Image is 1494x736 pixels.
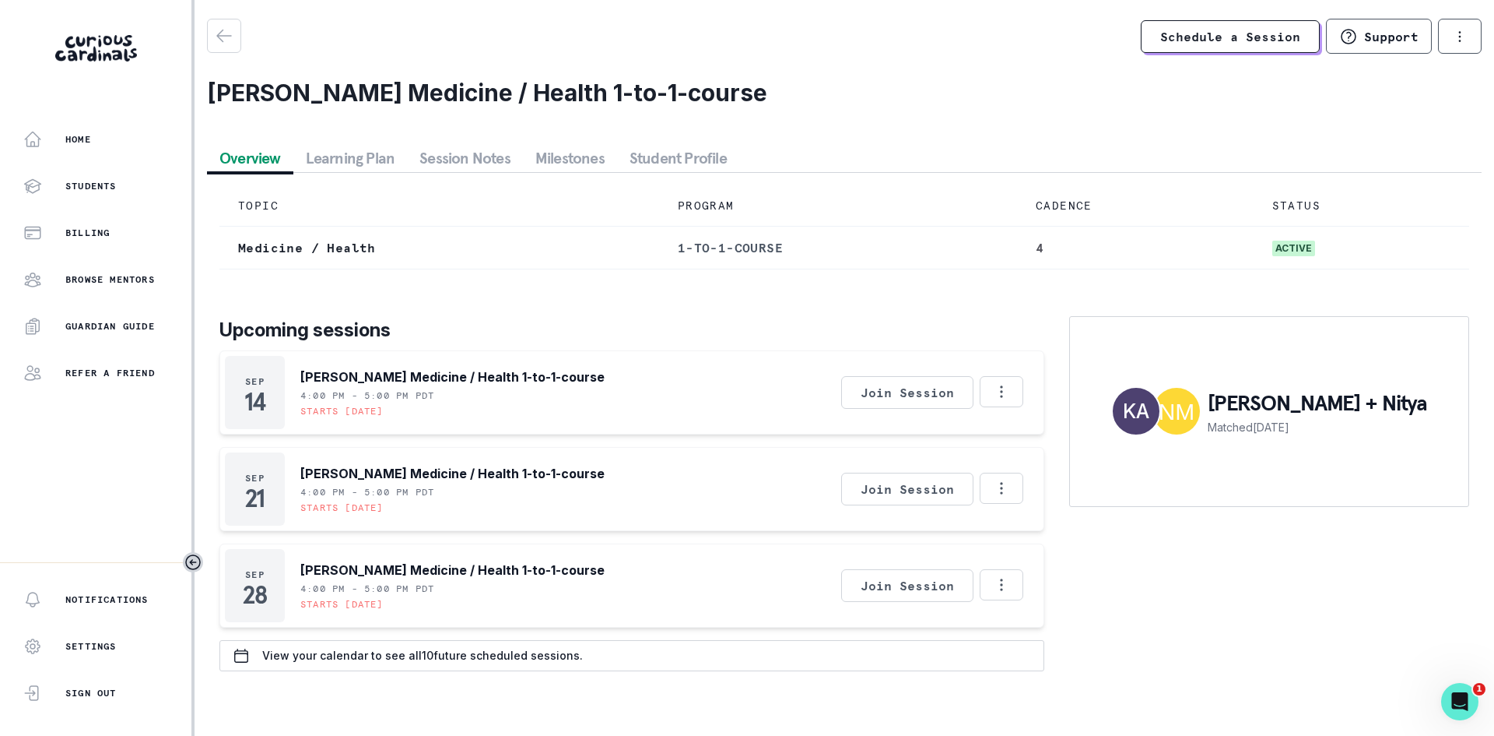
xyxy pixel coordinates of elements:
p: Sep [245,569,265,581]
td: Medicine / Health [219,227,659,269]
img: Curious Cardinals Logo [55,35,137,62]
td: 1-to-1-course [659,227,1017,269]
p: Starts [DATE] [300,502,384,514]
p: [PERSON_NAME] Medicine / Health 1-to-1-course [300,368,605,386]
td: 4 [1017,227,1254,269]
p: [PERSON_NAME] + Nitya [1208,388,1427,419]
button: Options [980,569,1023,600]
p: 28 [243,587,266,603]
p: Sep [245,375,265,388]
p: Guardian Guide [65,320,155,333]
p: Sign Out [65,687,117,699]
p: Students [65,180,117,192]
p: 21 [245,491,265,506]
button: options [1438,19,1482,54]
p: Sep [245,472,265,484]
p: Settings [65,640,117,653]
p: 4:00 PM - 5:00 PM PDT [300,583,434,595]
p: Notifications [65,593,149,606]
p: Starts [DATE] [300,405,384,417]
a: Schedule a Session [1141,20,1320,53]
p: Browse Mentors [65,273,155,286]
div: Karim Abdelhalim [1123,401,1149,421]
td: TOPIC [219,185,659,227]
h2: [PERSON_NAME] Medicine / Health 1-to-1-course [207,79,1482,107]
p: Upcoming sessions [219,316,1044,344]
iframe: Intercom live chat [1441,683,1478,720]
span: active [1272,241,1315,256]
p: View your calendar to see all 10 future scheduled sessions. [262,650,583,662]
button: Join Session [841,376,973,409]
img: Nitya Mandowara [1153,388,1200,435]
button: Session Notes [407,144,523,172]
button: Learning Plan [293,144,408,172]
p: Refer a friend [65,367,155,379]
button: Join Session [841,473,973,505]
button: Milestones [523,144,617,172]
p: Starts [DATE] [300,598,384,611]
p: 4:00 PM - 5:00 PM PDT [300,486,434,498]
td: CADENCE [1017,185,1254,227]
p: 14 [244,394,265,410]
button: Support [1326,19,1432,54]
p: [PERSON_NAME] Medicine / Health 1-to-1-course [300,464,605,483]
button: Join Session [841,569,973,602]
button: Toggle sidebar [183,552,203,572]
p: [PERSON_NAME] Medicine / Health 1-to-1-course [300,561,605,579]
p: Support [1364,29,1419,44]
td: PROGRAM [659,185,1017,227]
span: 1 [1473,683,1485,696]
button: Options [980,376,1023,407]
p: Matched [DATE] [1208,419,1427,435]
button: Options [980,473,1023,504]
button: Overview [207,144,293,172]
p: 4:00 PM - 5:00 PM PDT [300,389,434,402]
td: STATUS [1254,185,1469,227]
p: Home [65,133,91,146]
p: Billing [65,227,110,239]
button: Student Profile [617,144,739,172]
